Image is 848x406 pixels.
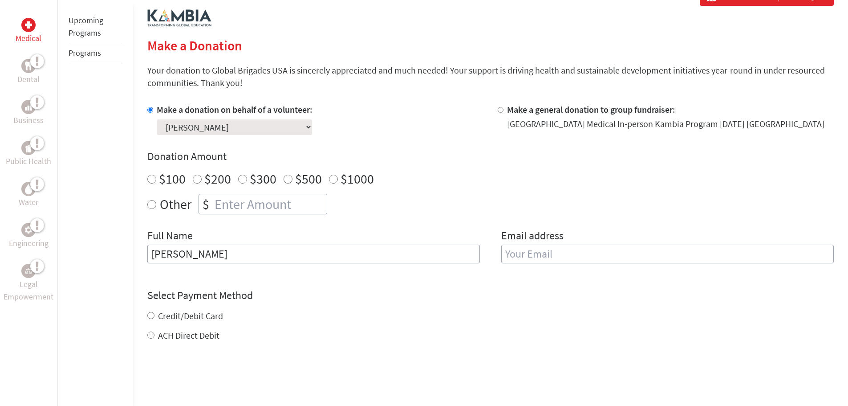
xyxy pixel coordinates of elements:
label: Make a general donation to group fundraiser: [507,104,675,115]
img: Water [25,184,32,194]
input: Enter Amount [213,194,327,214]
p: Public Health [6,155,51,168]
a: Upcoming Programs [69,15,103,38]
a: EngineeringEngineering [9,223,49,250]
a: Programs [69,48,101,58]
label: Email address [501,229,564,245]
p: Business [13,114,44,127]
li: Programs [69,43,122,63]
p: Legal Empowerment [2,278,56,303]
img: Public Health [25,144,32,152]
label: ACH Direct Debit [158,330,219,341]
a: WaterWater [19,182,38,209]
img: Dental [25,62,32,70]
li: Upcoming Programs [69,11,122,43]
a: MedicalMedical [16,18,41,45]
img: Medical [25,21,32,29]
label: Full Name [147,229,193,245]
img: Engineering [25,226,32,234]
a: Public HealthPublic Health [6,141,51,168]
input: Your Email [501,245,834,263]
div: Engineering [21,223,36,237]
label: $200 [204,170,231,187]
a: Legal EmpowermentLegal Empowerment [2,264,56,303]
a: BusinessBusiness [13,100,44,127]
img: Legal Empowerment [25,268,32,274]
img: logo-kambia.png [147,9,211,27]
label: Other [160,194,191,214]
p: Dental [17,73,40,86]
p: Medical [16,32,41,45]
h4: Donation Amount [147,149,834,164]
label: $1000 [341,170,374,187]
p: Engineering [9,237,49,250]
h4: Select Payment Method [147,288,834,303]
div: $ [199,194,213,214]
label: $300 [250,170,276,187]
div: [GEOGRAPHIC_DATA] Medical In-person Kambia Program [DATE] [GEOGRAPHIC_DATA] [507,118,824,130]
p: Water [19,196,38,209]
div: Public Health [21,141,36,155]
input: Enter Full Name [147,245,480,263]
iframe: reCAPTCHA [147,360,283,394]
p: Your donation to Global Brigades USA is sincerely appreciated and much needed! Your support is dr... [147,64,834,89]
div: Dental [21,59,36,73]
a: DentalDental [17,59,40,86]
label: $100 [159,170,186,187]
label: Make a donation on behalf of a volunteer: [157,104,312,115]
div: Medical [21,18,36,32]
label: Credit/Debit Card [158,310,223,321]
img: Business [25,103,32,111]
label: $500 [295,170,322,187]
div: Legal Empowerment [21,264,36,278]
div: Water [21,182,36,196]
h2: Make a Donation [147,37,834,53]
div: Business [21,100,36,114]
